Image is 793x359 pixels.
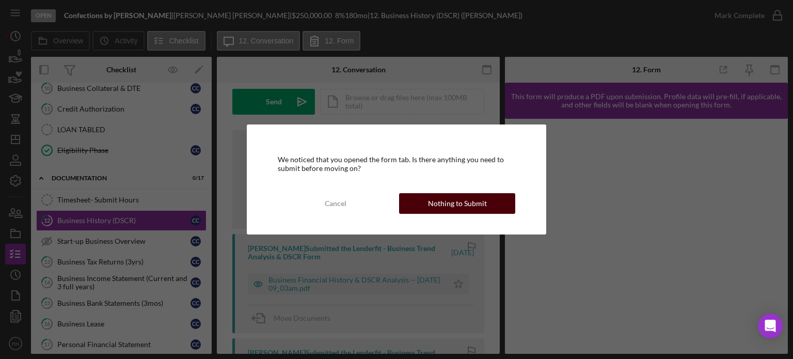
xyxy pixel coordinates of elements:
[428,193,487,214] div: Nothing to Submit
[758,314,783,338] div: Open Intercom Messenger
[278,155,516,172] div: We noticed that you opened the form tab. Is there anything you need to submit before moving on?
[399,193,515,214] button: Nothing to Submit
[325,193,346,214] div: Cancel
[278,193,394,214] button: Cancel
